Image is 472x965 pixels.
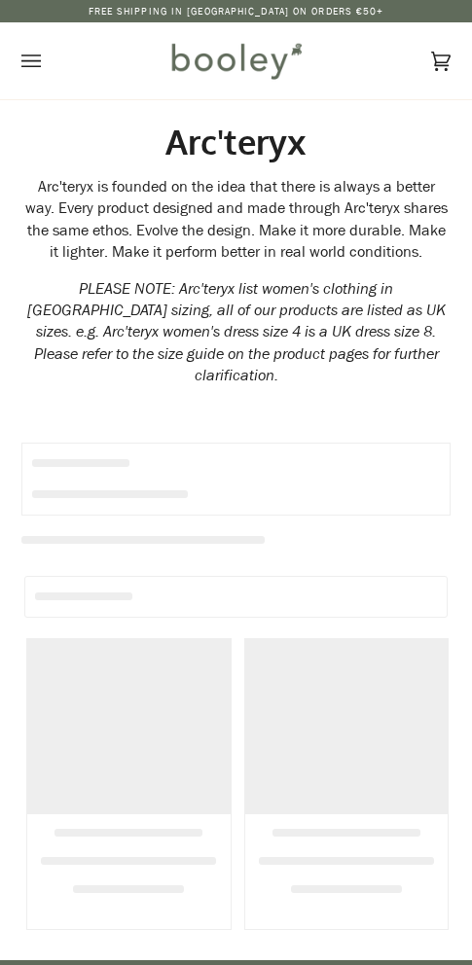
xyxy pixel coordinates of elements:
p: Free Shipping in [GEOGRAPHIC_DATA] on Orders €50+ [89,4,384,19]
em: PLEASE NOTE: Arc'teryx list women's clothing in [GEOGRAPHIC_DATA] sizing, all of our products are... [27,278,446,385]
button: Open menu [21,22,80,99]
h1: Arc'teryx [21,121,452,162]
div: Arc'teryx is founded on the idea that there is always a better way. Every product designed and ma... [21,176,452,263]
img: Booley [164,37,308,85]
